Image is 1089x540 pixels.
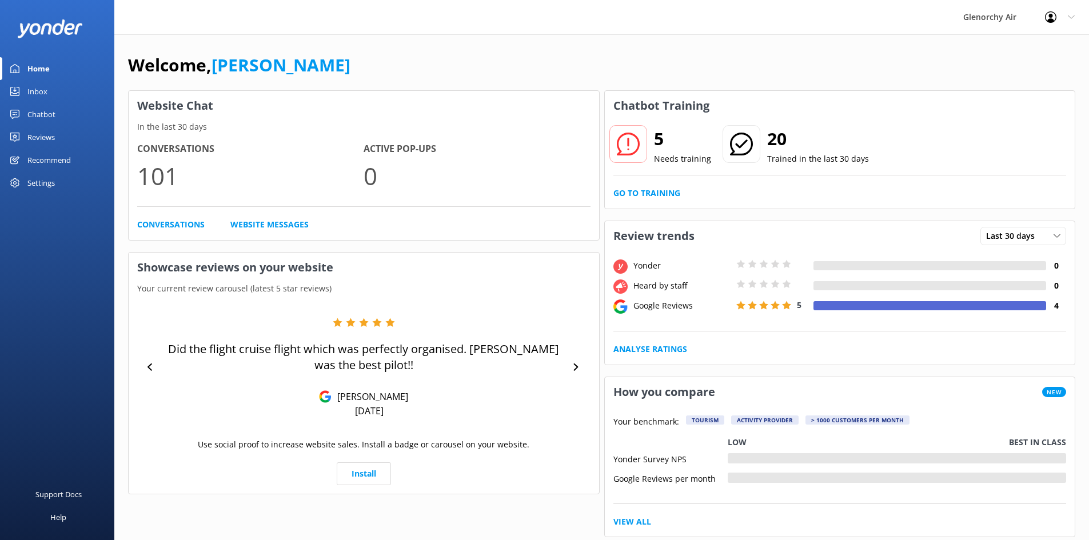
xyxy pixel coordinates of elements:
p: [PERSON_NAME] [332,390,408,403]
h4: 0 [1046,279,1066,292]
h4: 0 [1046,259,1066,272]
div: Google Reviews [631,299,733,312]
p: Needs training [654,153,711,165]
div: Yonder Survey NPS [613,453,728,463]
h2: 20 [767,125,869,153]
h3: Website Chat [129,91,599,121]
img: Google Reviews [319,390,332,403]
p: Your benchmark: [613,415,679,429]
a: Website Messages [230,218,309,231]
p: In the last 30 days [129,121,599,133]
a: View All [613,515,651,528]
a: Conversations [137,218,205,231]
div: Recommend [27,149,71,171]
h4: Conversations [137,142,364,157]
p: Your current review carousel (latest 5 star reviews) [129,282,599,295]
h3: Review trends [605,221,703,251]
a: [PERSON_NAME] [212,53,350,77]
a: Go to Training [613,187,680,199]
span: 5 [797,299,801,310]
p: Best in class [1009,436,1066,449]
p: Low [728,436,747,449]
span: Last 30 days [986,230,1042,242]
p: Trained in the last 30 days [767,153,869,165]
a: Install [337,462,391,485]
h1: Welcome, [128,51,350,79]
h3: How you compare [605,377,724,407]
div: Support Docs [35,483,82,506]
div: Chatbot [27,103,55,126]
span: New [1042,387,1066,397]
img: yonder-white-logo.png [17,19,83,38]
div: Settings [27,171,55,194]
div: Google Reviews per month [613,473,728,483]
div: Activity Provider [731,415,799,425]
h4: Active Pop-ups [364,142,590,157]
p: 0 [364,157,590,195]
p: Did the flight cruise flight which was perfectly organised. [PERSON_NAME] was the best pilot!! [160,341,568,373]
div: Heard by staff [631,279,733,292]
h3: Chatbot Training [605,91,718,121]
div: Home [27,57,50,80]
div: Yonder [631,259,733,272]
h3: Showcase reviews on your website [129,253,599,282]
div: Tourism [686,415,724,425]
p: 101 [137,157,364,195]
p: Use social proof to increase website sales. Install a badge or carousel on your website. [198,438,529,451]
p: [DATE] [355,405,384,417]
div: > 1000 customers per month [805,415,910,425]
h2: 5 [654,125,711,153]
a: Analyse Ratings [613,343,687,355]
div: Help [50,506,66,529]
div: Inbox [27,80,47,103]
div: Reviews [27,126,55,149]
h4: 4 [1046,299,1066,312]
